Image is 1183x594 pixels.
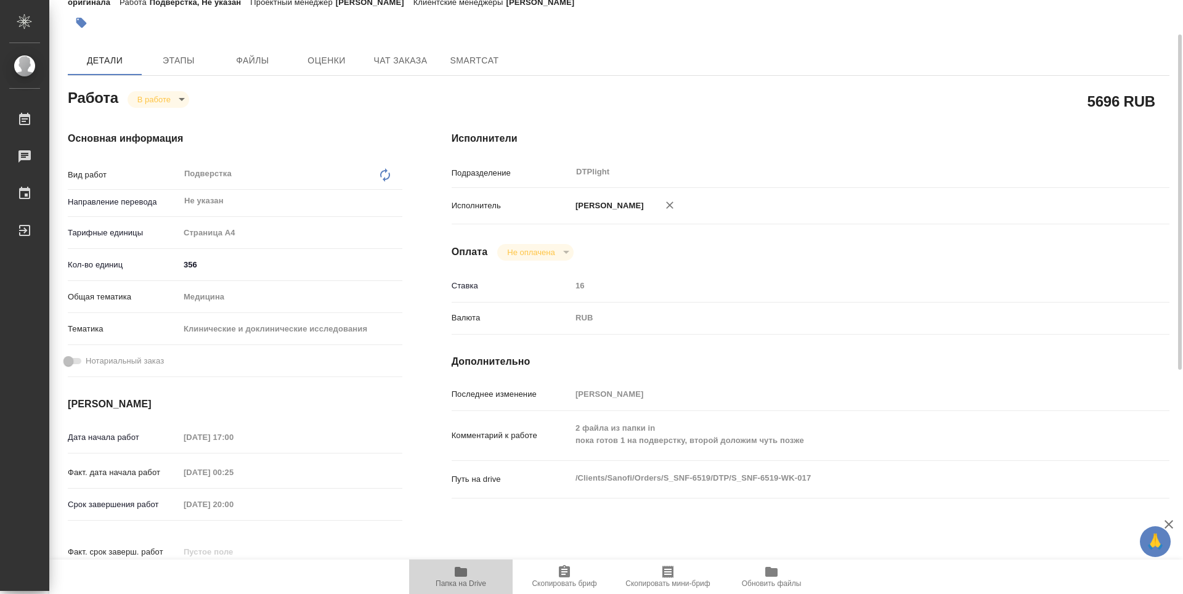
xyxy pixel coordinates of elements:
button: Не оплачена [503,247,558,258]
button: 🙏 [1140,526,1171,557]
p: Общая тематика [68,291,179,303]
button: В работе [134,94,174,105]
button: Скопировать мини-бриф [616,559,720,594]
span: Чат заказа [371,53,430,68]
p: Последнее изменение [452,388,571,401]
p: Тарифные единицы [68,227,179,239]
p: Дата начала работ [68,431,179,444]
p: Исполнитель [452,200,571,212]
button: Удалить исполнителя [656,192,683,219]
input: Пустое поле [179,428,287,446]
div: Клинические и доклинические исследования [179,319,402,340]
p: Кол-во единиц [68,259,179,271]
input: Пустое поле [179,495,287,513]
p: Факт. дата начала работ [68,466,179,479]
p: Комментарий к работе [452,429,571,442]
span: Нотариальный заказ [86,355,164,367]
span: Этапы [149,53,208,68]
input: Пустое поле [179,543,287,561]
span: Скопировать мини-бриф [625,579,710,588]
span: SmartCat [445,53,504,68]
p: Ставка [452,280,571,292]
button: Обновить файлы [720,559,823,594]
h4: Исполнители [452,131,1169,146]
input: Пустое поле [571,277,1110,295]
p: Подразделение [452,167,571,179]
h4: Дополнительно [452,354,1169,369]
button: Папка на Drive [409,559,513,594]
div: Медицина [179,287,402,307]
h4: Оплата [452,245,488,259]
textarea: 2 файла из папки in пока готов 1 на подверстку, второй доложим чуть позже [571,418,1110,451]
span: Скопировать бриф [532,579,596,588]
h4: Основная информация [68,131,402,146]
span: 🙏 [1145,529,1166,555]
div: Страница А4 [179,222,402,243]
span: Файлы [223,53,282,68]
input: Пустое поле [179,463,287,481]
span: Оценки [297,53,356,68]
button: Скопировать бриф [513,559,616,594]
button: Добавить тэг [68,9,95,36]
p: Вид работ [68,169,179,181]
span: Папка на Drive [436,579,486,588]
p: Валюта [452,312,571,324]
span: Обновить файлы [742,579,802,588]
p: Направление перевода [68,196,179,208]
div: В работе [497,244,573,261]
h4: [PERSON_NAME] [68,397,402,412]
input: ✎ Введи что-нибудь [179,256,402,274]
div: RUB [571,307,1110,328]
span: Детали [75,53,134,68]
input: Пустое поле [571,385,1110,403]
p: Факт. срок заверш. работ [68,546,179,558]
div: В работе [128,91,189,108]
textarea: /Clients/Sanofi/Orders/S_SNF-6519/DTP/S_SNF-6519-WK-017 [571,468,1110,489]
h2: 5696 RUB [1087,91,1155,112]
h2: Работа [68,86,118,108]
p: Срок завершения работ [68,498,179,511]
p: Путь на drive [452,473,571,486]
p: [PERSON_NAME] [571,200,644,212]
p: Тематика [68,323,179,335]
